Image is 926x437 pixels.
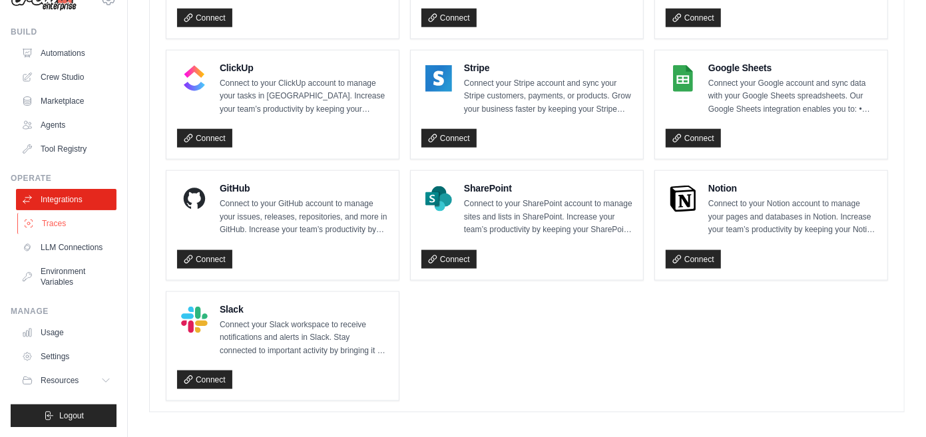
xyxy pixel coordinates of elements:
a: LLM Connections [16,237,116,258]
h4: ClickUp [220,61,388,74]
a: Connect [177,129,232,148]
a: Integrations [16,189,116,210]
a: Connect [177,9,232,27]
h4: SharePoint [464,182,632,195]
h4: Google Sheets [708,61,877,74]
a: Connect [421,250,477,269]
a: Connect [177,250,232,269]
p: Connect your Stripe account and sync your Stripe customers, payments, or products. Grow your busi... [464,77,632,116]
img: GitHub Logo [181,186,208,212]
h4: GitHub [220,182,388,195]
a: Connect [666,250,721,269]
p: Connect your Slack workspace to receive notifications and alerts in Slack. Stay connected to impo... [220,319,388,358]
a: Tool Registry [16,138,116,160]
a: Usage [16,322,116,343]
a: Connect [421,129,477,148]
span: Logout [59,410,84,421]
div: Operate [11,173,116,184]
div: Manage [11,306,116,317]
a: Connect [666,9,721,27]
a: Connect [666,129,721,148]
img: Stripe Logo [425,65,452,92]
button: Resources [16,370,116,391]
div: Build [11,27,116,37]
button: Logout [11,404,116,427]
span: Resources [41,375,79,386]
img: ClickUp Logo [181,65,208,92]
h4: Stripe [464,61,632,74]
p: Connect to your GitHub account to manage your issues, releases, repositories, and more in GitHub.... [220,198,388,237]
img: Google Sheets Logo [670,65,696,92]
a: Settings [16,346,116,367]
a: Marketplace [16,90,116,112]
a: Crew Studio [16,67,116,88]
a: Connect [421,9,477,27]
p: Connect to your SharePoint account to manage sites and lists in SharePoint. Increase your team’s ... [464,198,632,237]
a: Traces [17,213,118,234]
h4: Notion [708,182,877,195]
img: Notion Logo [670,186,696,212]
a: Automations [16,43,116,64]
a: Agents [16,114,116,136]
p: Connect your Google account and sync data with your Google Sheets spreadsheets. Our Google Sheets... [708,77,877,116]
p: Connect to your ClickUp account to manage your tasks in [GEOGRAPHIC_DATA]. Increase your team’s p... [220,77,388,116]
a: Environment Variables [16,261,116,293]
p: Connect to your Notion account to manage your pages and databases in Notion. Increase your team’s... [708,198,877,237]
h4: Slack [220,303,388,316]
img: SharePoint Logo [425,186,452,212]
a: Connect [177,370,232,389]
img: Slack Logo [181,307,208,333]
